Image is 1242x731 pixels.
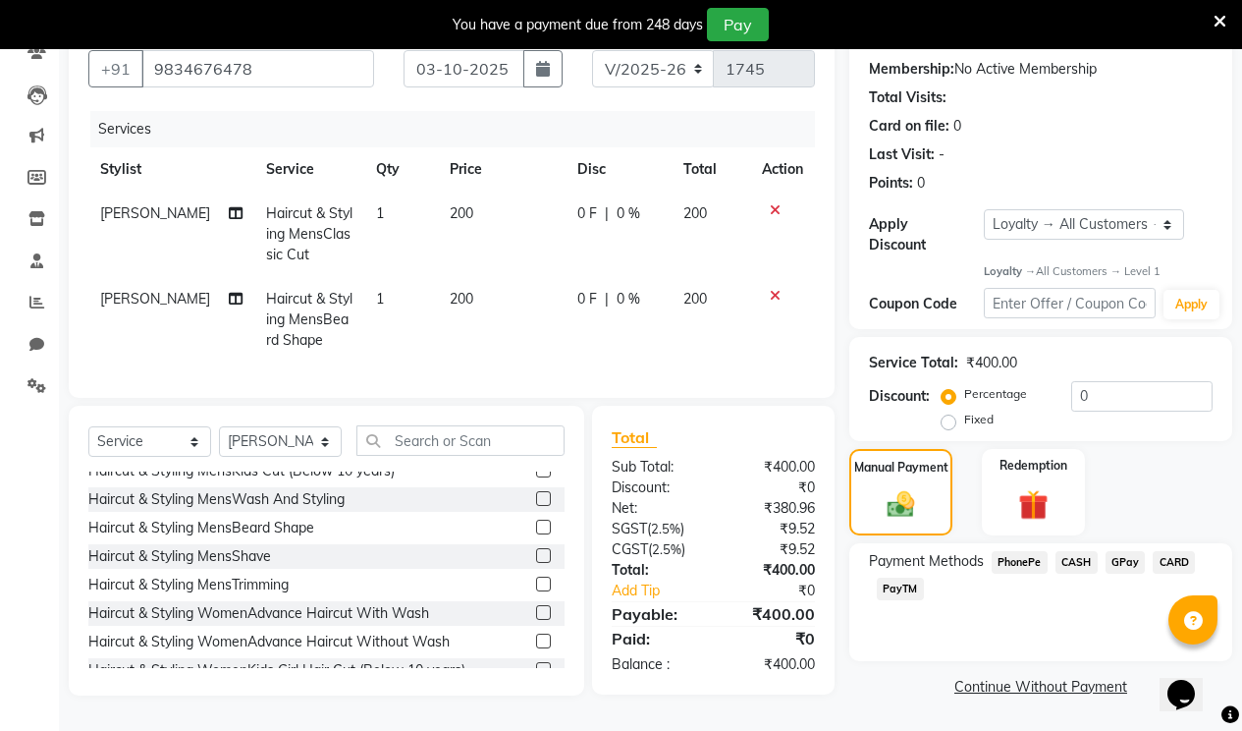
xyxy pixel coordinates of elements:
div: Total Visits: [869,87,946,108]
div: ₹0 [713,627,830,650]
div: Card on file: [869,116,949,137]
span: | [605,203,609,224]
span: CARD [1153,551,1195,574]
div: Discount: [597,478,714,498]
div: Net: [597,498,714,519]
th: Disc [566,147,672,192]
span: 1 [376,204,384,222]
div: Discount: [869,386,930,407]
img: _cash.svg [879,488,924,520]
div: ( ) [597,539,714,560]
th: Service [254,147,364,192]
img: _gift.svg [1009,486,1057,523]
span: Haircut & Styling MensClassic Cut [266,204,352,263]
span: [PERSON_NAME] [100,290,210,308]
div: ( ) [597,519,714,539]
div: Haircut & Styling WomenAdvance Haircut Without Wash [88,632,450,652]
button: Apply [1163,290,1219,319]
th: Stylist [88,147,254,192]
span: SGST [612,520,647,537]
div: Coupon Code [869,294,984,314]
div: 0 [917,173,925,194]
div: ₹400.00 [713,457,830,478]
div: 0 [953,116,961,137]
div: Apply Discount [869,214,984,255]
div: Membership: [869,59,954,80]
div: ₹0 [732,581,830,601]
input: Search by Name/Mobile/Email/Code [141,50,374,87]
span: Total [612,427,657,448]
input: Search or Scan [356,425,565,456]
span: 0 F [577,203,597,224]
div: Service Total: [869,353,958,373]
div: ₹380.96 [713,498,830,519]
th: Price [438,147,566,192]
div: ₹400.00 [713,560,830,581]
label: Fixed [964,411,994,428]
span: GPay [1106,551,1146,574]
div: Haircut & Styling MensShave [88,546,271,567]
div: ₹9.52 [713,539,830,560]
div: Haircut & Styling MensTrimming [88,575,289,595]
span: CGST [612,540,648,558]
label: Percentage [964,385,1027,403]
button: +91 [88,50,143,87]
div: ₹0 [713,478,830,498]
strong: Loyalty → [984,264,1036,278]
span: 2.5% [651,521,680,536]
div: Last Visit: [869,144,935,165]
div: Points: [869,173,913,194]
div: ₹9.52 [713,519,830,539]
th: Qty [364,147,438,192]
span: 1 [376,290,384,308]
div: No Active Membership [869,59,1213,80]
div: Haircut & Styling WomenKids Girl Hair Cut (Below 10 years) [88,660,465,681]
div: All Customers → Level 1 [984,263,1213,280]
div: Haircut & Styling MensKids Cut (Below 10 years) [88,461,395,481]
button: Pay [707,8,769,41]
th: Total [672,147,750,192]
div: You have a payment due from 248 days [453,15,703,35]
div: Balance : [597,654,714,675]
div: ₹400.00 [713,602,830,626]
span: 200 [450,290,473,308]
span: Haircut & Styling MensBeard Shape [266,290,352,349]
span: PayTM [877,578,924,600]
label: Manual Payment [854,459,948,477]
span: 200 [450,204,473,222]
span: Payment Methods [869,551,984,572]
div: Sub Total: [597,457,714,478]
th: Action [750,147,815,192]
a: Continue Without Payment [853,677,1228,698]
div: ₹400.00 [966,353,1017,373]
iframe: chat widget [1160,652,1222,711]
a: Add Tip [597,581,732,601]
div: ₹400.00 [713,654,830,675]
span: [PERSON_NAME] [100,204,210,222]
span: | [605,289,609,309]
div: Total: [597,560,714,581]
span: 200 [683,204,707,222]
span: 2.5% [652,541,681,557]
div: - [939,144,945,165]
span: CASH [1055,551,1098,574]
input: Enter Offer / Coupon Code [984,288,1156,318]
div: Services [90,111,830,147]
div: Payable: [597,602,714,626]
label: Redemption [999,457,1067,475]
span: 0 % [617,203,640,224]
span: 0 F [577,289,597,309]
div: Haircut & Styling WomenAdvance Haircut With Wash [88,603,429,624]
span: PhonePe [992,551,1048,574]
div: Haircut & Styling MensBeard Shape [88,518,314,538]
div: Haircut & Styling MensWash And Styling [88,489,345,510]
div: Paid: [597,627,714,650]
span: 0 % [617,289,640,309]
span: 200 [683,290,707,308]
